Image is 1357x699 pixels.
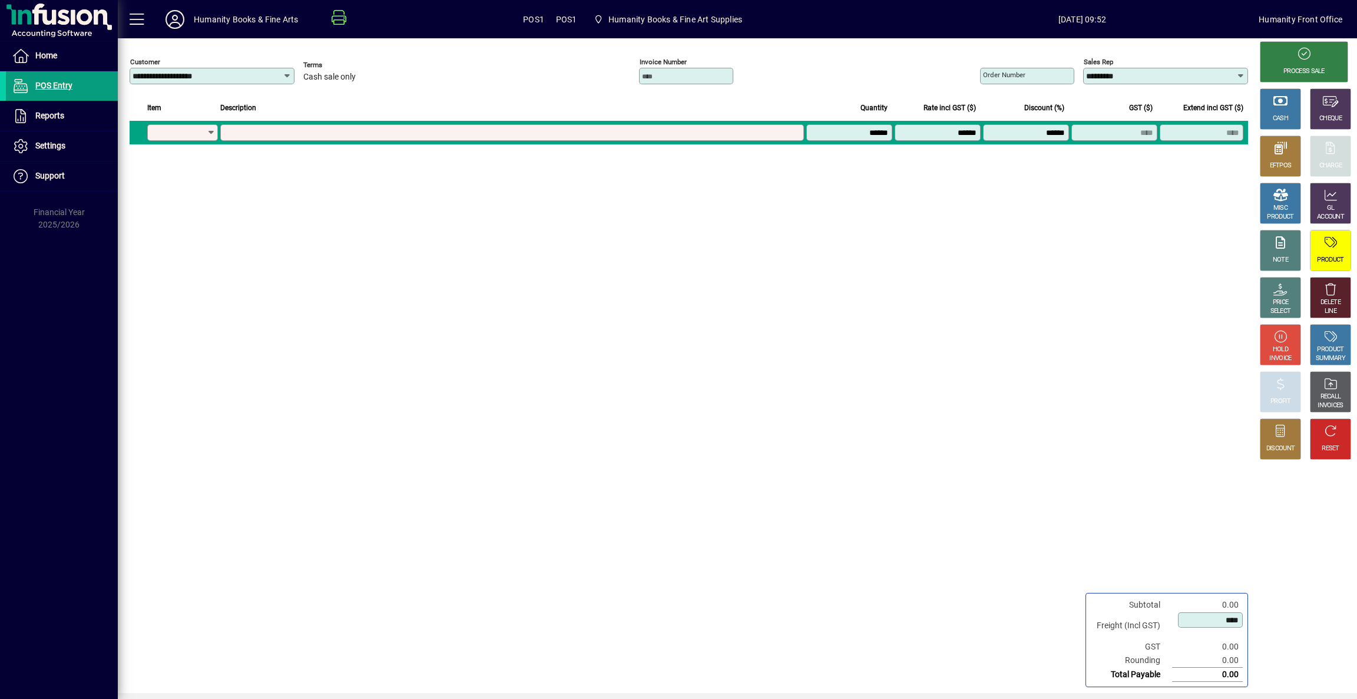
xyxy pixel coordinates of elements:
[1317,256,1343,265] div: PRODUCT
[1091,640,1172,654] td: GST
[1318,401,1343,410] div: INVOICES
[1322,444,1339,453] div: RESET
[556,10,577,29] span: POS1
[1273,114,1288,123] div: CASH
[35,81,72,90] span: POS Entry
[220,101,256,114] span: Description
[1172,654,1243,668] td: 0.00
[1172,598,1243,612] td: 0.00
[303,61,374,69] span: Terms
[1273,204,1288,213] div: MISC
[1327,204,1335,213] div: GL
[1283,67,1325,76] div: PROCESS SALE
[35,141,65,150] span: Settings
[1317,345,1343,354] div: PRODUCT
[194,10,299,29] div: Humanity Books & Fine Arts
[1273,345,1288,354] div: HOLD
[1270,161,1292,170] div: EFTPOS
[1266,444,1295,453] div: DISCOUNT
[35,111,64,120] span: Reports
[6,161,118,191] a: Support
[1091,612,1172,640] td: Freight (Incl GST)
[608,10,742,29] span: Humanity Books & Fine Art Supplies
[130,58,160,66] mat-label: Customer
[1320,298,1341,307] div: DELETE
[640,58,687,66] mat-label: Invoice number
[523,10,544,29] span: POS1
[1172,668,1243,682] td: 0.00
[1273,256,1288,265] div: NOTE
[303,72,356,82] span: Cash sale only
[6,131,118,161] a: Settings
[35,51,57,60] span: Home
[1267,213,1293,222] div: PRODUCT
[1273,298,1289,307] div: PRICE
[1091,598,1172,612] td: Subtotal
[1270,397,1290,406] div: PROFIT
[6,101,118,131] a: Reports
[147,101,161,114] span: Item
[1320,393,1341,401] div: RECALL
[35,171,65,180] span: Support
[1024,101,1064,114] span: Discount (%)
[1316,354,1345,363] div: SUMMARY
[1269,354,1291,363] div: INVOICE
[1270,307,1291,316] div: SELECT
[983,71,1025,79] mat-label: Order number
[1129,101,1153,114] span: GST ($)
[1091,668,1172,682] td: Total Payable
[905,10,1259,29] span: [DATE] 09:52
[924,101,976,114] span: Rate incl GST ($)
[1319,114,1342,123] div: CHEQUE
[589,9,747,30] span: Humanity Books & Fine Art Supplies
[1319,161,1342,170] div: CHARGE
[156,9,194,30] button: Profile
[1091,654,1172,668] td: Rounding
[1325,307,1336,316] div: LINE
[1317,213,1344,222] div: ACCOUNT
[1084,58,1113,66] mat-label: Sales rep
[1172,640,1243,654] td: 0.00
[6,41,118,71] a: Home
[1183,101,1243,114] span: Extend incl GST ($)
[860,101,888,114] span: Quantity
[1259,10,1342,29] div: Humanity Front Office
